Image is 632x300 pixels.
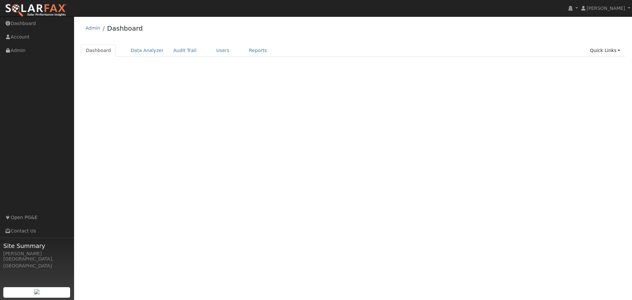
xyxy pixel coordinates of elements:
div: [GEOGRAPHIC_DATA], [GEOGRAPHIC_DATA] [3,256,70,269]
a: Reports [244,44,272,57]
span: Site Summary [3,241,70,250]
a: Dashboard [107,24,143,32]
img: retrieve [34,289,39,294]
a: Dashboard [81,44,116,57]
div: [PERSON_NAME] [3,250,70,257]
a: Data Analyzer [126,44,169,57]
a: Audit Trail [169,44,201,57]
span: [PERSON_NAME] [587,6,625,11]
a: Users [211,44,234,57]
a: Quick Links [585,44,625,57]
a: Admin [86,25,100,31]
img: SolarFax [5,4,67,17]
